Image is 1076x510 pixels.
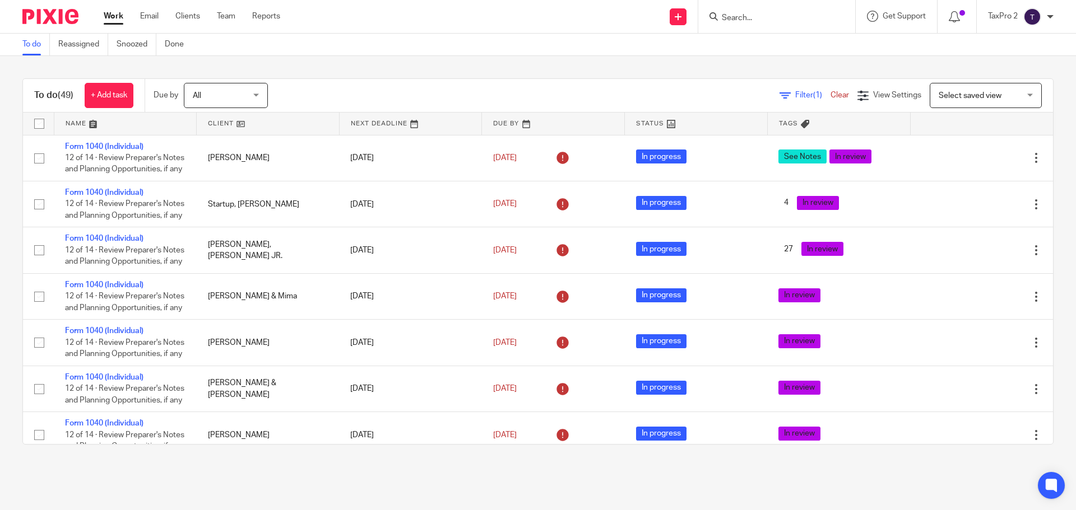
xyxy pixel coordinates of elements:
[339,181,482,227] td: [DATE]
[34,90,73,101] h1: To do
[795,91,831,99] span: Filter
[493,246,517,254] span: [DATE]
[252,11,280,22] a: Reports
[197,366,340,411] td: [PERSON_NAME] & [PERSON_NAME]
[104,11,123,22] a: Work
[778,196,794,210] span: 4
[636,288,687,302] span: In progress
[65,385,184,404] span: 12 of 14 · Review Preparer's Notes and Planning Opportunities, if any
[339,366,482,411] td: [DATE]
[883,12,926,20] span: Get Support
[778,427,820,441] span: In review
[778,381,820,395] span: In review
[493,292,517,300] span: [DATE]
[65,339,184,358] span: 12 of 14 · Review Preparer's Notes and Planning Opportunities, if any
[636,149,687,163] span: In progress
[197,181,340,227] td: Startup, [PERSON_NAME]
[339,320,482,366] td: [DATE]
[813,91,822,99] span: (1)
[778,334,820,348] span: In review
[65,292,184,312] span: 12 of 14 · Review Preparer's Notes and Planning Opportunities, if any
[175,11,200,22] a: Clients
[65,200,184,220] span: 12 of 14 · Review Preparer's Notes and Planning Opportunities, if any
[873,91,921,99] span: View Settings
[339,273,482,319] td: [DATE]
[778,149,827,163] span: See Notes
[65,431,184,451] span: 12 of 14 · Review Preparer's Notes and Planning Opportunities, if any
[65,373,143,381] a: Form 1040 (Individual)
[217,11,235,22] a: Team
[779,120,798,127] span: Tags
[1023,8,1041,26] img: svg%3E
[339,227,482,273] td: [DATE]
[65,327,143,335] a: Form 1040 (Individual)
[339,135,482,181] td: [DATE]
[197,320,340,366] td: [PERSON_NAME]
[140,11,159,22] a: Email
[22,9,78,24] img: Pixie
[636,334,687,348] span: In progress
[778,242,799,256] span: 27
[197,135,340,181] td: [PERSON_NAME]
[193,92,201,100] span: All
[493,385,517,392] span: [DATE]
[197,412,340,458] td: [PERSON_NAME]
[939,92,1001,100] span: Select saved view
[636,427,687,441] span: In progress
[58,91,73,100] span: (49)
[58,34,108,55] a: Reassigned
[988,11,1018,22] p: TaxPro 2
[636,196,687,210] span: In progress
[197,227,340,273] td: [PERSON_NAME], [PERSON_NAME] JR.
[65,281,143,289] a: Form 1040 (Individual)
[493,431,517,439] span: [DATE]
[165,34,192,55] a: Done
[339,412,482,458] td: [DATE]
[65,235,143,242] a: Form 1040 (Individual)
[154,90,178,101] p: Due by
[493,200,517,208] span: [DATE]
[65,154,184,174] span: 12 of 14 · Review Preparer's Notes and Planning Opportunities, if any
[65,189,143,196] a: Form 1040 (Individual)
[778,288,820,302] span: In review
[22,34,50,55] a: To do
[721,13,822,24] input: Search
[65,419,143,427] a: Form 1040 (Individual)
[493,154,517,162] span: [DATE]
[117,34,156,55] a: Snoozed
[493,339,517,347] span: [DATE]
[797,196,839,210] span: In review
[65,143,143,151] a: Form 1040 (Individual)
[197,273,340,319] td: [PERSON_NAME] & Mima
[636,242,687,256] span: In progress
[829,149,871,163] span: In review
[65,246,184,266] span: 12 of 14 · Review Preparer's Notes and Planning Opportunities, if any
[85,83,133,108] a: + Add task
[636,381,687,395] span: In progress
[831,91,849,99] a: Clear
[801,242,843,256] span: In review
